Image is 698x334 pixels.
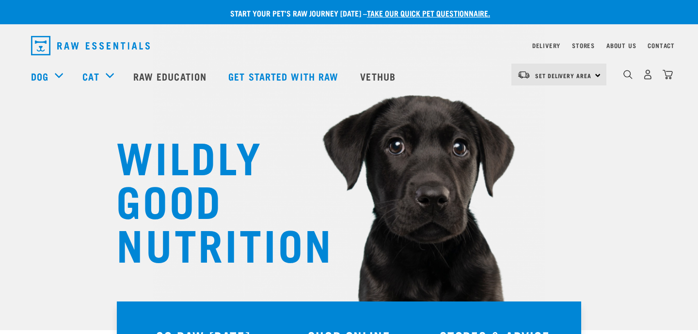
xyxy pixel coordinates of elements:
a: Delivery [532,44,560,47]
img: home-icon@2x.png [663,69,673,80]
a: Stores [572,44,595,47]
a: Cat [82,69,99,83]
img: van-moving.png [517,70,530,79]
img: home-icon-1@2x.png [623,70,633,79]
img: Raw Essentials Logo [31,36,150,55]
nav: dropdown navigation [23,32,675,59]
img: user.png [643,69,653,80]
h1: WILDLY GOOD NUTRITION [116,134,310,265]
a: Vethub [350,57,408,96]
a: Dog [31,69,48,83]
span: Set Delivery Area [535,74,591,77]
a: take our quick pet questionnaire. [367,11,490,15]
a: Contact [648,44,675,47]
a: Get started with Raw [219,57,350,96]
a: About Us [606,44,636,47]
a: Raw Education [124,57,219,96]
